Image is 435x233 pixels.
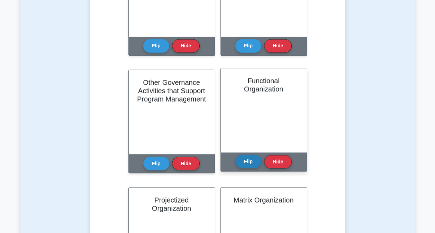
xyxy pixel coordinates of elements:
[172,39,200,53] button: Hide
[229,76,298,93] h2: Functional Organization
[137,196,206,212] h2: Projectized Organization
[235,155,261,168] button: Flip
[143,39,169,53] button: Flip
[137,78,206,103] h2: Other Governance Activities that Support Program Management
[264,155,292,168] button: Hide
[264,39,292,53] button: Hide
[229,196,298,204] h2: Matrix Organization
[235,39,261,53] button: Flip
[143,157,169,170] button: Flip
[172,157,200,170] button: Hide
